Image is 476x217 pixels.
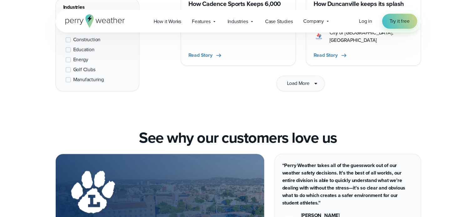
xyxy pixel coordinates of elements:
div: Industries [63,3,131,11]
a: Log in [359,17,372,25]
button: Read Story [188,52,223,59]
span: Education [73,46,95,53]
img: White Loyola High School Logo [68,166,118,216]
span: Try it free [390,17,410,25]
a: How it Works [148,15,187,28]
a: Try it free [382,14,417,29]
span: Load More [287,80,309,87]
span: Company [303,17,324,25]
h2: See why our customers love us [139,129,337,146]
span: Golf Clubs [73,66,95,73]
span: Features [192,18,210,25]
button: Load More [276,76,325,91]
span: Case Studies [265,18,293,25]
span: Read Story [188,52,212,59]
button: Read Story [314,52,348,59]
span: Read Story [314,52,338,59]
p: “Perry Weather takes all of the guesswork out of our weather safety decisions. It’s the best of a... [282,161,413,206]
a: Case Studies [260,15,298,28]
img: City of Duncanville Logo [314,33,325,40]
span: Construction [73,36,101,43]
span: How it Works [154,18,182,25]
span: Industries [228,18,248,25]
span: City of [GEOGRAPHIC_DATA], [GEOGRAPHIC_DATA] [329,29,413,44]
span: Energy [73,56,88,63]
span: Manufacturing [73,76,104,83]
